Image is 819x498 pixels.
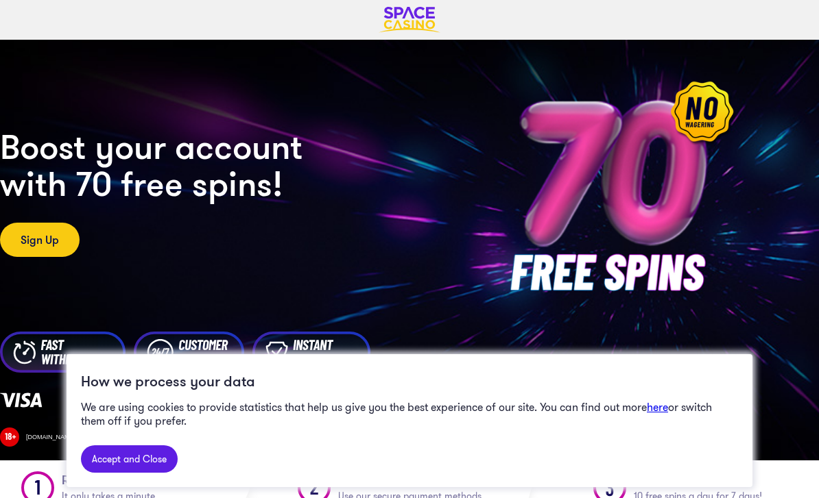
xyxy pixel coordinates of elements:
p: We are using cookies to provide statistics that help us give you the best experience of our site.... [81,400,738,427]
div: [DOMAIN_NAME] | 10 Spins each day for 7 days after 1st deposit and first £10 wager on slot games;... [19,433,819,441]
h2: How we process your data [81,369,255,393]
a: here [647,400,668,414]
a: Accept and Close [81,445,178,473]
